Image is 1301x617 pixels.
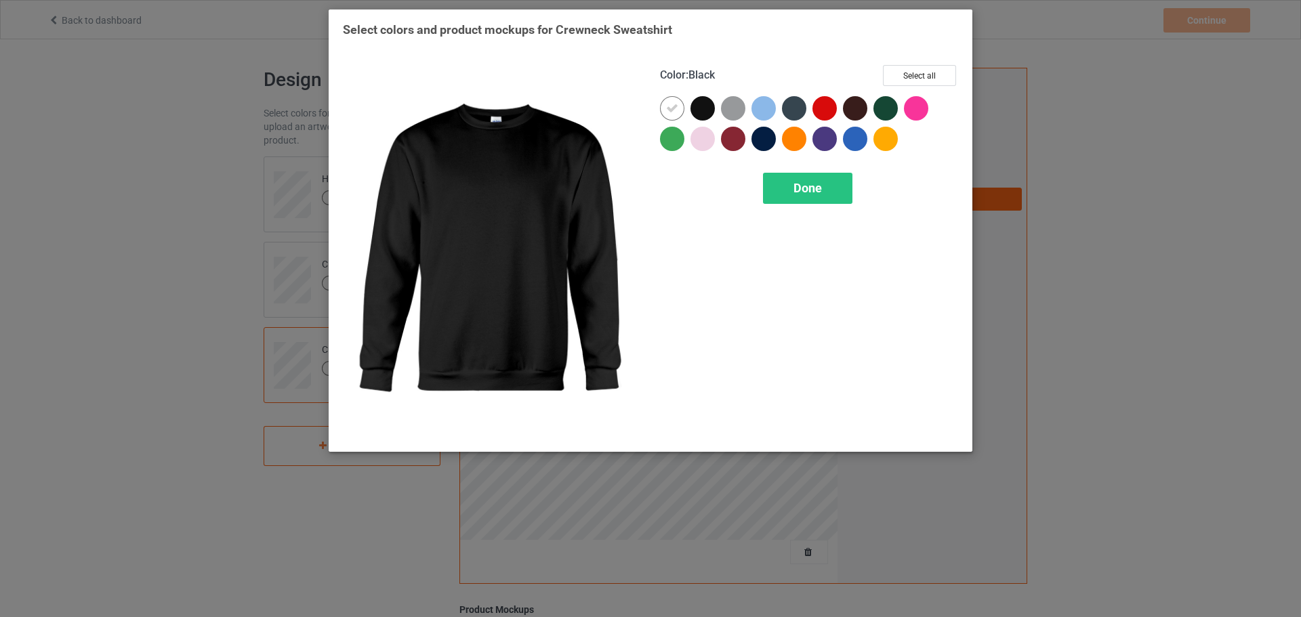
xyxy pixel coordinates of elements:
span: Done [793,181,822,195]
button: Select all [883,65,956,86]
span: Black [688,68,715,81]
img: regular.jpg [343,65,641,438]
span: Select colors and product mockups for Crewneck Sweatshirt [343,22,672,37]
h4: : [660,68,715,83]
span: Color [660,68,686,81]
